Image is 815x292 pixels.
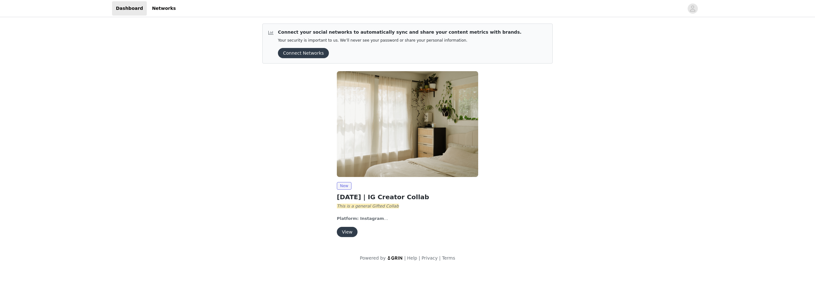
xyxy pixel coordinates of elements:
em: This is a general Gifted Collab [337,204,399,208]
a: Privacy [422,255,438,261]
a: Help [407,255,417,261]
h2: [DATE] | IG Creator Collab [337,192,478,202]
a: View [337,230,358,234]
p: Connect your social networks to automatically sync and share your content metrics with brands. [278,29,521,36]
button: Connect Networks [278,48,329,58]
span: Powered by [360,255,386,261]
span: New [337,182,351,190]
span: | [404,255,406,261]
a: Networks [148,1,180,16]
img: LuxenHome [337,71,478,177]
a: Dashboard [112,1,147,16]
button: View [337,227,358,237]
span: | [439,255,441,261]
span: | [419,255,420,261]
div: avatar [690,3,696,14]
strong: Platform: Instagram [337,216,388,221]
p: Your security is important to us. We’ll never see your password or share your personal information. [278,38,521,43]
a: Terms [442,255,455,261]
img: logo [387,256,403,260]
